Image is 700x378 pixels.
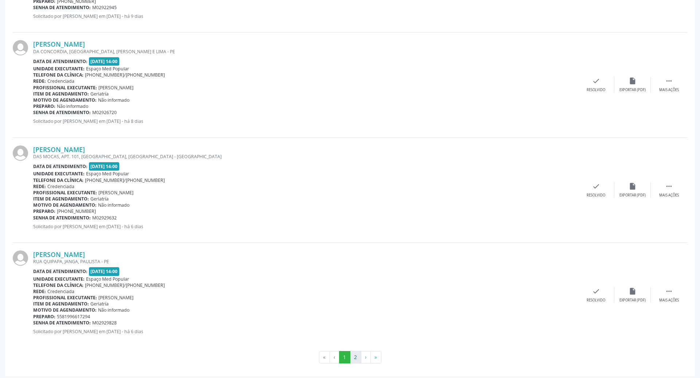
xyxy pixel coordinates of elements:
div: Resolvido [587,298,605,303]
b: Motivo de agendamento: [33,307,97,313]
span: M02926720 [92,109,117,116]
span: Geriatria [90,91,109,97]
p: Solicitado por [PERSON_NAME] em [DATE] - há 6 dias [33,223,578,230]
div: Exportar (PDF) [619,298,646,303]
span: Espaço Med Popular [86,276,129,282]
b: Profissional executante: [33,85,97,91]
b: Item de agendamento: [33,301,89,307]
p: Solicitado por [PERSON_NAME] em [DATE] - há 6 dias [33,328,578,335]
span: [PHONE_NUMBER]/[PHONE_NUMBER] [85,177,165,183]
b: Unidade executante: [33,66,85,72]
b: Item de agendamento: [33,196,89,202]
b: Unidade executante: [33,171,85,177]
span: Credenciada [47,288,74,295]
b: Senha de atendimento: [33,4,91,11]
span: Geriatria [90,301,109,307]
ul: Pagination [13,351,687,363]
span: M02922945 [92,4,117,11]
span: Credenciada [47,183,74,190]
span: Geriatria [90,196,109,202]
img: img [13,145,28,161]
b: Item de agendamento: [33,91,89,97]
span: [DATE] 14:00 [89,267,120,276]
b: Preparo: [33,313,55,320]
div: DAS MOCAS, APT. 101, [GEOGRAPHIC_DATA], [GEOGRAPHIC_DATA] - [GEOGRAPHIC_DATA] [33,153,578,160]
a: [PERSON_NAME] [33,40,85,48]
i:  [665,287,673,295]
b: Data de atendimento: [33,58,87,65]
div: DA CONCORDIA, [GEOGRAPHIC_DATA], [PERSON_NAME] E LIMA - PE [33,48,578,55]
b: Rede: [33,183,46,190]
b: Motivo de agendamento: [33,202,97,208]
span: Não informado [98,202,129,208]
div: Resolvido [587,193,605,198]
span: [DATE] 14:00 [89,162,120,171]
span: [PHONE_NUMBER] [57,208,96,214]
b: Senha de atendimento: [33,320,91,326]
span: [PERSON_NAME] [98,295,133,301]
button: Go to last page [370,351,381,363]
div: Exportar (PDF) [619,87,646,93]
b: Motivo de agendamento: [33,97,97,103]
b: Senha de atendimento: [33,109,91,116]
span: Espaço Med Popular [86,171,129,177]
i: check [592,182,600,190]
i:  [665,77,673,85]
span: Credenciada [47,78,74,84]
div: RUA QUIPAPA, JANGA, PAULISTA - PE [33,258,578,265]
b: Unidade executante: [33,276,85,282]
span: Não informado [98,307,129,313]
img: img [13,250,28,266]
i: insert_drive_file [629,287,637,295]
div: Mais ações [659,87,679,93]
i: insert_drive_file [629,182,637,190]
span: Não informado [98,97,129,103]
button: Go to page 1 [339,351,350,363]
i:  [665,182,673,190]
b: Telefone da clínica: [33,282,83,288]
b: Telefone da clínica: [33,72,83,78]
span: M02929632 [92,215,117,221]
span: 5581996617294 [57,313,90,320]
span: [PHONE_NUMBER]/[PHONE_NUMBER] [85,282,165,288]
i: check [592,77,600,85]
a: [PERSON_NAME] [33,250,85,258]
span: [PERSON_NAME] [98,85,133,91]
div: Resolvido [587,87,605,93]
b: Rede: [33,78,46,84]
p: Solicitado por [PERSON_NAME] em [DATE] - há 9 dias [33,13,578,19]
b: Preparo: [33,103,55,109]
span: Espaço Med Popular [86,66,129,72]
div: Mais ações [659,193,679,198]
b: Data de atendimento: [33,163,87,169]
div: Mais ações [659,298,679,303]
b: Rede: [33,288,46,295]
a: [PERSON_NAME] [33,145,85,153]
span: [PERSON_NAME] [98,190,133,196]
b: Profissional executante: [33,295,97,301]
button: Go to page 2 [350,351,361,363]
b: Telefone da clínica: [33,177,83,183]
span: [PHONE_NUMBER]/[PHONE_NUMBER] [85,72,165,78]
span: M02929828 [92,320,117,326]
img: img [13,40,28,55]
div: Exportar (PDF) [619,193,646,198]
button: Go to next page [361,351,371,363]
b: Senha de atendimento: [33,215,91,221]
b: Profissional executante: [33,190,97,196]
i: check [592,287,600,295]
b: Preparo: [33,208,55,214]
span: [DATE] 14:00 [89,57,120,66]
i: insert_drive_file [629,77,637,85]
b: Data de atendimento: [33,268,87,274]
span: Não informado [57,103,88,109]
p: Solicitado por [PERSON_NAME] em [DATE] - há 8 dias [33,118,578,124]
